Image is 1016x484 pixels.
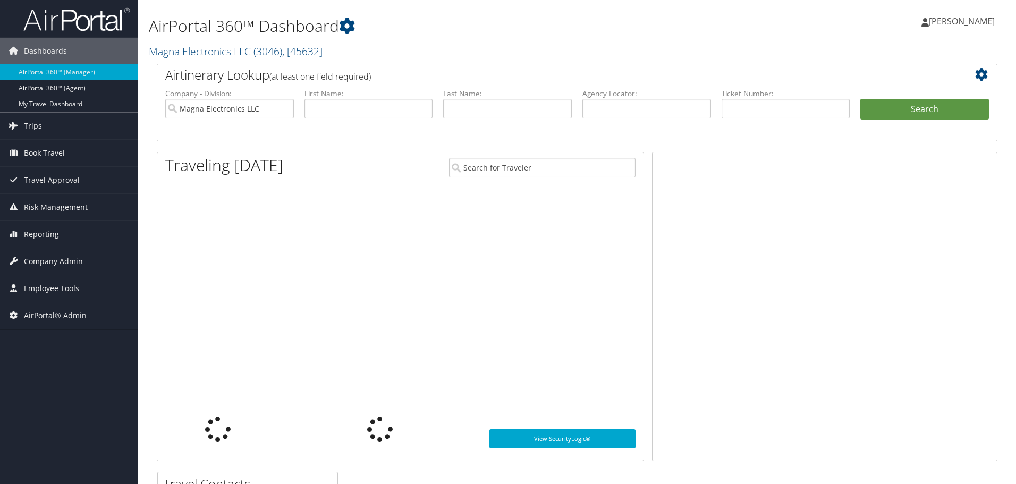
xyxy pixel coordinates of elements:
a: [PERSON_NAME] [921,5,1005,37]
span: Dashboards [24,38,67,64]
h1: AirPortal 360™ Dashboard [149,15,720,37]
span: ( 3046 ) [253,44,282,58]
label: Company - Division: [165,88,294,99]
span: Travel Approval [24,167,80,193]
span: Book Travel [24,140,65,166]
h1: Traveling [DATE] [165,154,283,176]
label: First Name: [304,88,433,99]
input: Search for Traveler [449,158,636,177]
span: Reporting [24,221,59,248]
span: , [ 45632 ] [282,44,323,58]
label: Ticket Number: [722,88,850,99]
span: Employee Tools [24,275,79,302]
label: Last Name: [443,88,572,99]
a: View SecurityLogic® [489,429,636,448]
label: Agency Locator: [582,88,711,99]
span: [PERSON_NAME] [929,15,995,27]
a: Magna Electronics LLC [149,44,323,58]
h2: Airtinerary Lookup [165,66,919,84]
span: (at least one field required) [269,71,371,82]
span: Trips [24,113,42,139]
span: Risk Management [24,194,88,220]
button: Search [860,99,989,120]
img: airportal-logo.png [23,7,130,32]
span: Company Admin [24,248,83,275]
span: AirPortal® Admin [24,302,87,329]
